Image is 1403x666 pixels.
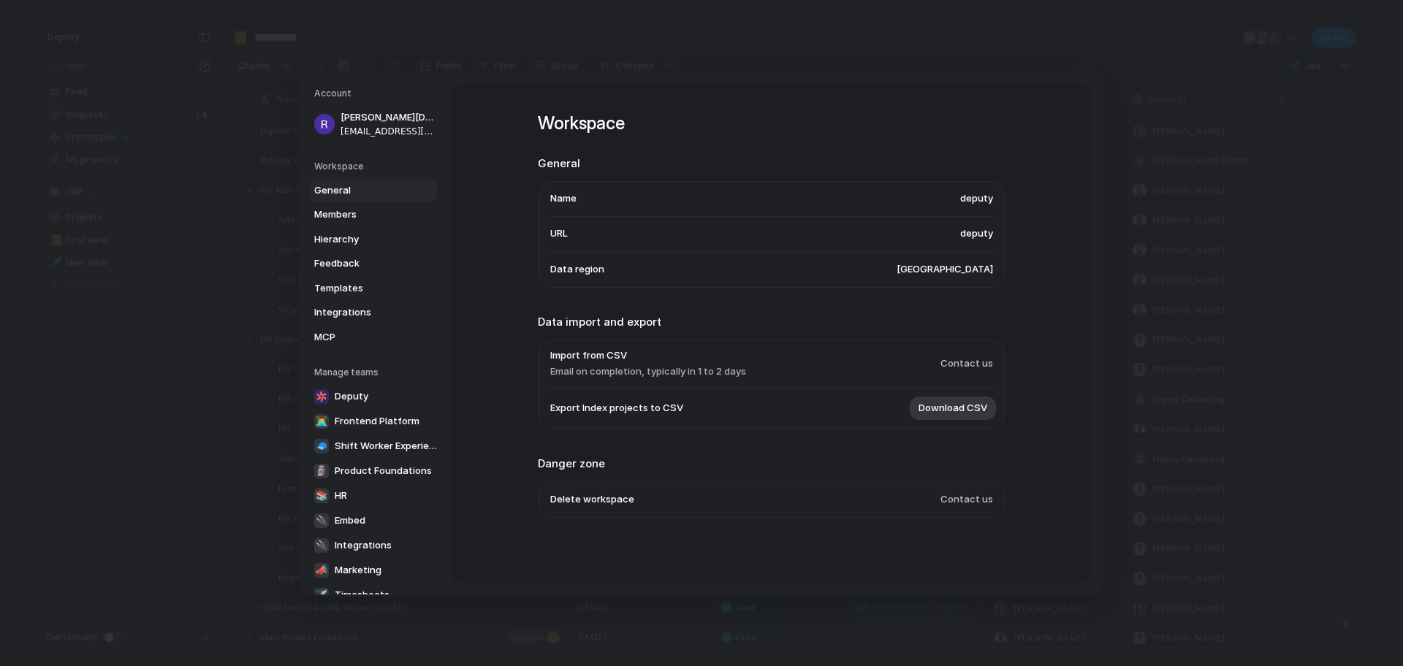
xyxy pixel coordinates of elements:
[314,207,408,222] span: Members
[550,348,746,363] span: Import from CSV
[335,588,389,602] span: Timesheets
[314,464,329,478] div: 🗿
[310,459,444,483] a: 🗿Product Foundations
[310,509,444,532] a: 🔌Embed
[335,464,432,478] span: Product Foundations
[314,329,408,344] span: MCP
[335,489,347,503] span: HR
[310,203,437,226] a: Members
[910,397,996,420] button: Download CSV
[310,559,444,582] a: 📣Marketing
[550,226,568,241] span: URL
[335,414,419,429] span: Frontend Platform
[940,491,993,506] span: Contact us
[314,305,408,320] span: Integrations
[335,563,381,578] span: Marketing
[314,489,329,503] div: 📚
[538,313,1005,330] h2: Data import and export
[341,110,434,125] span: [PERSON_NAME][DEMOGRAPHIC_DATA]
[310,252,437,275] a: Feedback
[314,280,408,295] span: Templates
[960,226,993,241] span: deputy
[310,484,444,508] a: 📚HR
[314,513,329,528] div: 🔌
[314,538,329,553] div: 🔌
[538,110,1005,137] h1: Workspace
[335,513,365,528] span: Embed
[314,256,408,271] span: Feedback
[341,124,434,137] span: [EMAIL_ADDRESS][DOMAIN_NAME]
[550,401,683,416] span: Export Index projects to CSV
[335,439,440,453] span: Shift Worker Experience
[940,356,993,370] span: Contact us
[314,588,329,602] div: ✈️
[310,227,437,250] a: Hierarchy
[310,583,444,607] a: ✈️Timesheets
[314,366,437,379] h5: Manage teams
[310,178,437,202] a: General
[314,439,329,453] div: 🧢
[310,325,437,348] a: MCP
[310,276,437,299] a: Templates
[314,183,408,197] span: General
[314,563,329,578] div: 📣
[314,231,408,246] span: Hierarchy
[310,410,444,433] a: 👨‍💻Frontend Platform
[314,159,437,172] h5: Workspace
[919,401,987,416] span: Download CSV
[310,534,444,557] a: 🔌Integrations
[538,156,1005,172] h2: General
[897,261,993,276] span: [GEOGRAPHIC_DATA]
[310,435,444,458] a: 🧢Shift Worker Experience
[335,389,368,404] span: Deputy
[314,414,329,429] div: 👨‍💻
[960,191,993,206] span: deputy
[314,87,437,100] h5: Account
[335,538,392,553] span: Integrations
[538,456,1005,472] h2: Danger zone
[550,261,604,276] span: Data region
[310,106,437,142] a: [PERSON_NAME][DEMOGRAPHIC_DATA][EMAIL_ADDRESS][DOMAIN_NAME]
[310,385,444,408] a: Deputy
[310,301,437,324] a: Integrations
[550,491,634,506] span: Delete workspace
[550,191,577,206] span: Name
[550,364,746,378] span: Email on completion, typically in 1 to 2 days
